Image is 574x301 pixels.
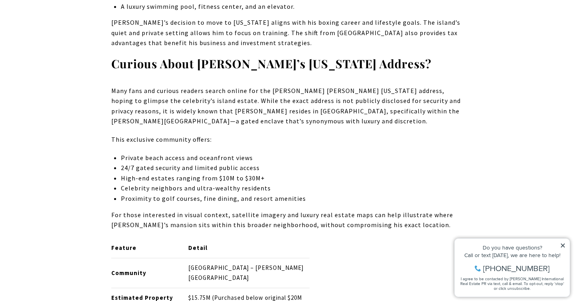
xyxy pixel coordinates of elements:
[121,173,463,184] p: High-end estates ranging from $10M to $30M+
[111,18,463,48] p: [PERSON_NAME]’s decision to move to [US_STATE] aligns with his boxing career and lifestyle goals....
[8,26,115,31] div: Call or text [DATE], we are here to help!
[182,238,310,258] th: Detail
[111,56,432,71] strong: Curious About [PERSON_NAME]’s [US_STATE] Address?
[8,18,115,24] div: Do you have questions?
[111,135,463,145] p: This exclusive community offers:
[33,38,99,46] span: [PHONE_NUMBER]
[121,2,463,12] p: A luxury swimming pool, fitness center, and an elevator.
[111,238,182,258] th: Feature
[111,86,463,127] p: Many fans and curious readers search online for the [PERSON_NAME] [PERSON_NAME] [US_STATE] addres...
[121,163,463,173] p: 24/7 gated security and limited public access
[10,49,114,64] span: I agree to be contacted by [PERSON_NAME] International Real Estate PR via text, call & email. To ...
[182,258,310,288] td: [GEOGRAPHIC_DATA] – [PERSON_NAME][GEOGRAPHIC_DATA]
[121,183,463,194] p: Celebrity neighbors and ultra-wealthy residents
[121,153,463,163] p: Private beach access and oceanfront views
[111,210,463,230] p: For those interested in visual context, satellite imagery and luxury real estate maps can help il...
[121,194,463,204] p: Proximity to golf courses, fine dining, and resort amenities
[111,269,146,277] strong: Community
